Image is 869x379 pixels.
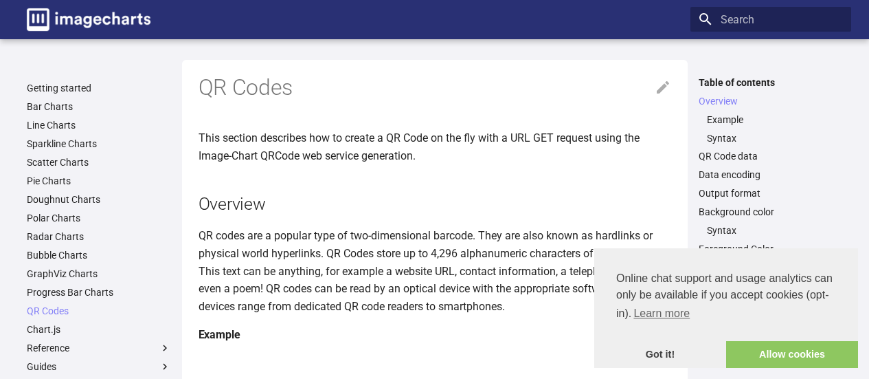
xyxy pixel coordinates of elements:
[690,76,851,89] label: Table of contents
[199,326,671,344] h4: Example
[27,82,171,94] a: Getting started
[690,76,851,293] nav: Table of contents
[27,138,171,150] a: Sparkline Charts
[27,230,171,243] a: Radar Charts
[27,175,171,187] a: Pie Charts
[199,129,671,164] p: This section describes how to create a QR Code on the fly with a URL GET request using the Image-...
[631,303,692,324] a: learn more about cookies
[707,113,843,126] a: Example
[616,270,836,324] span: Online chat support and usage analytics can only be available if you accept cookies (opt-in).
[199,74,671,102] h1: QR Codes
[27,8,150,31] img: logo
[27,305,171,317] a: QR Codes
[594,341,726,369] a: dismiss cookie message
[699,224,843,237] nav: Background color
[27,342,171,354] label: Reference
[699,169,843,181] a: Data encoding
[699,150,843,162] a: QR Code data
[699,95,843,107] a: Overview
[27,323,171,336] a: Chart.js
[27,268,171,280] a: GraphViz Charts
[699,113,843,144] nav: Overview
[27,100,171,113] a: Bar Charts
[27,119,171,131] a: Line Charts
[199,227,671,315] p: QR codes are a popular type of two-dimensional barcode. They are also known as hardlinks or physi...
[27,212,171,224] a: Polar Charts
[699,243,843,255] a: Foreground Color
[726,341,858,369] a: allow cookies
[21,3,156,36] a: Image-Charts documentation
[690,7,851,32] input: Search
[699,187,843,199] a: Output format
[594,248,858,368] div: cookieconsent
[27,360,171,373] label: Guides
[27,249,171,261] a: Bubble Charts
[27,286,171,299] a: Progress Bar Charts
[27,156,171,169] a: Scatter Charts
[707,224,843,237] a: Syntax
[699,206,843,218] a: Background color
[27,193,171,206] a: Doughnut Charts
[199,192,671,216] h2: Overview
[707,132,843,144] a: Syntax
